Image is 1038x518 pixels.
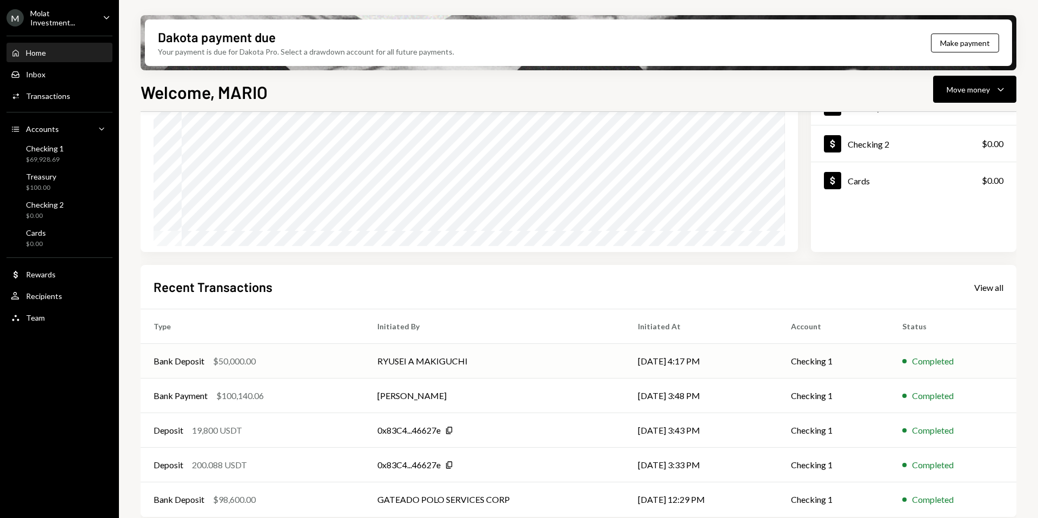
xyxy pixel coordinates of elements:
td: [PERSON_NAME] [364,378,625,413]
td: [DATE] 3:48 PM [625,378,778,413]
div: Home [26,48,46,57]
th: Initiated At [625,309,778,344]
div: Completed [912,389,954,402]
div: Your payment is due for Dakota Pro. Select a drawdown account for all future payments. [158,46,454,57]
div: Accounts [26,124,59,134]
th: Account [778,309,889,344]
div: Checking 2 [848,139,889,149]
div: Deposit [154,424,183,437]
td: [DATE] 4:17 PM [625,344,778,378]
td: Checking 1 [778,448,889,482]
a: Checking 1$69,928.69 [6,141,112,167]
div: Bank Deposit [154,493,204,506]
th: Status [889,309,1016,344]
a: Checking 2$0.00 [6,197,112,223]
a: Treasury$100.00 [6,169,112,195]
div: Bank Deposit [154,355,204,368]
div: Cards [848,176,870,186]
h2: Recent Transactions [154,278,272,296]
div: View all [974,282,1003,293]
a: Cards$0.00 [6,225,112,251]
div: $98,600.00 [213,493,256,506]
div: Bank Payment [154,389,208,402]
td: Checking 1 [778,344,889,378]
a: View all [974,281,1003,293]
a: Cards$0.00 [811,162,1016,198]
div: Cards [26,228,46,237]
a: Transactions [6,86,112,105]
div: $69,928.69 [26,155,64,164]
a: Recipients [6,286,112,306]
td: [DATE] 12:29 PM [625,482,778,517]
div: Team [26,313,45,322]
div: Recipients [26,291,62,301]
div: $0.00 [26,211,64,221]
div: 19,800 USDT [192,424,242,437]
div: Transactions [26,91,70,101]
td: RYUSEI A MAKIGUCHI [364,344,625,378]
div: 0x83C4...46627e [377,424,441,437]
a: Checking 2$0.00 [811,125,1016,162]
a: Team [6,308,112,327]
td: GATEADO POLO SERVICES CORP [364,482,625,517]
button: Make payment [931,34,999,52]
th: Type [141,309,364,344]
a: Accounts [6,119,112,138]
div: $100,140.06 [216,389,264,402]
td: Checking 1 [778,413,889,448]
div: Completed [912,459,954,471]
div: Completed [912,355,954,368]
a: Rewards [6,264,112,284]
button: Move money [933,76,1016,103]
a: Home [6,43,112,62]
div: M [6,9,24,26]
div: Molat Investment... [30,9,94,27]
div: Deposit [154,459,183,471]
div: Checking 2 [26,200,64,209]
div: Inbox [26,70,45,79]
div: Completed [912,493,954,506]
td: [DATE] 3:43 PM [625,413,778,448]
td: Checking 1 [778,378,889,413]
td: [DATE] 3:33 PM [625,448,778,482]
div: Dakota payment due [158,28,276,46]
div: 200.088 USDT [192,459,247,471]
div: $50,000.00 [213,355,256,368]
div: $100.00 [26,183,56,192]
div: Completed [912,424,954,437]
div: 0x83C4...46627e [377,459,441,471]
td: Checking 1 [778,482,889,517]
div: Move money [947,84,990,95]
th: Initiated By [364,309,625,344]
div: Treasury [26,172,56,181]
a: Inbox [6,64,112,84]
div: $0.00 [982,174,1003,187]
div: Rewards [26,270,56,279]
div: $0.00 [26,240,46,249]
div: Checking 1 [26,144,64,153]
div: $0.00 [982,137,1003,150]
h1: Welcome, MARIO [141,81,268,103]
